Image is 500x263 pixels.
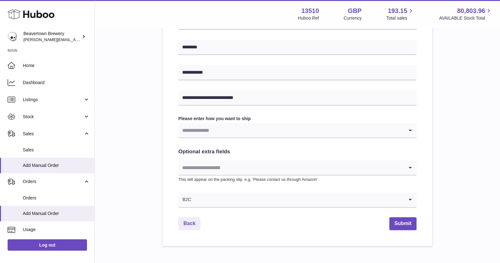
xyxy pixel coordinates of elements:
[178,160,417,175] div: Search for option
[8,239,87,251] a: Log out
[439,7,492,21] a: 80,803.96 AVAILABLE Stock Total
[386,7,414,21] a: 193.15 Total sales
[301,7,319,15] strong: 13510
[23,63,90,69] span: Home
[298,15,319,21] div: Huboo Ref
[388,7,407,15] span: 193.15
[191,193,404,207] input: Search for option
[23,179,83,185] span: Orders
[439,15,492,21] span: AVAILABLE Stock Total
[23,227,90,233] span: Usage
[178,116,417,122] label: Please enter how you want to ship
[348,7,361,15] strong: GBP
[178,160,404,175] input: Search for option
[23,80,90,86] span: Dashboard
[23,114,83,120] span: Stock
[23,97,83,103] span: Listings
[8,32,17,41] img: richard.gilbert-cross@beavertownbrewery.co.uk
[178,123,417,138] div: Search for option
[23,37,161,42] span: [PERSON_NAME][EMAIL_ADDRESS][PERSON_NAME][DOMAIN_NAME]
[457,7,485,15] span: 80,803.96
[178,123,404,138] input: Search for option
[23,31,80,43] div: Beavertown Brewery
[178,217,201,230] a: Back
[23,211,90,217] span: Add Manual Order
[23,131,83,137] span: Sales
[178,177,417,182] p: This will appear on the packing slip. e.g. 'Please contact us through Amazon'
[23,162,90,168] span: Add Manual Order
[344,15,362,21] div: Currency
[178,148,417,156] h2: Optional extra fields
[23,147,90,153] span: Sales
[178,193,417,208] div: Search for option
[23,195,90,201] span: Orders
[386,15,414,21] span: Total sales
[389,217,417,230] button: Submit
[178,193,191,207] span: B2C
